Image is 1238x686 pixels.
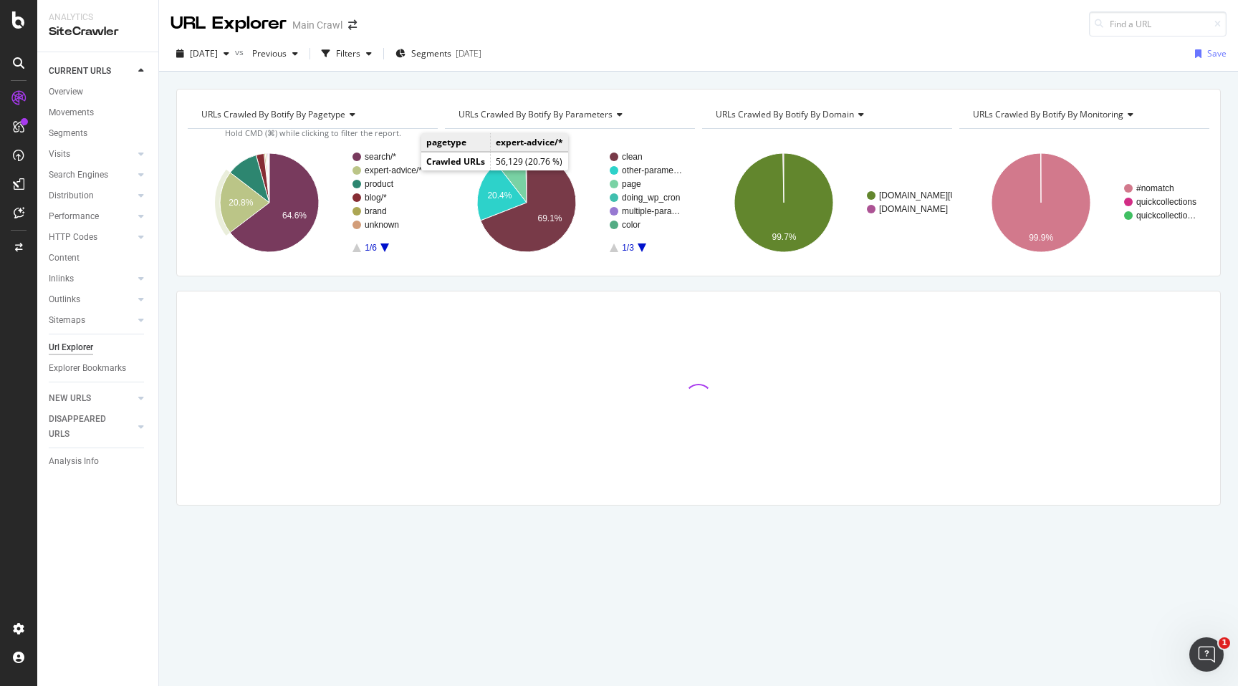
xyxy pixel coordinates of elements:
span: URLs Crawled By Botify By monitoring [973,108,1123,120]
span: URLs Crawled By Botify By parameters [459,108,613,120]
text: #nomatch [1136,183,1174,193]
a: Performance [49,209,134,224]
text: blog/* [365,193,387,203]
div: SiteCrawler [49,24,147,40]
text: 20.8% [229,198,253,208]
span: Previous [246,47,287,59]
div: Url Explorer [49,340,93,355]
svg: A chart. [959,140,1209,265]
text: page [622,179,641,189]
button: Save [1189,42,1227,65]
a: Overview [49,84,148,100]
div: Analytics [49,11,147,24]
h4: URLs Crawled By Botify By monitoring [970,103,1196,126]
td: Crawled URLs [421,153,491,171]
button: Previous [246,42,304,65]
button: Segments[DATE] [390,42,487,65]
h4: URLs Crawled By Botify By parameters [456,103,682,126]
td: pagetype [421,133,491,152]
a: NEW URLS [49,391,134,406]
div: Analysis Info [49,454,99,469]
a: Outlinks [49,292,134,307]
button: Filters [316,42,378,65]
div: [DATE] [456,47,481,59]
text: 99.9% [1029,233,1053,243]
svg: A chart. [445,140,695,265]
text: quickcollections [1136,197,1196,207]
text: 99.7% [772,232,796,242]
span: Segments [411,47,451,59]
a: Movements [49,105,148,120]
span: Hold CMD (⌘) while clicking to filter the report. [225,127,401,138]
a: Url Explorer [49,340,148,355]
div: CURRENT URLS [49,64,111,79]
text: 1/3 [622,243,634,253]
text: search/* [365,152,396,162]
text: 64.6% [282,211,307,221]
text: 69.1% [538,213,562,223]
text: 1/6 [365,243,377,253]
div: Distribution [49,188,94,203]
div: Movements [49,105,94,120]
text: unknown [365,220,399,230]
td: expert-advice/* [491,133,569,152]
text: color [622,220,640,230]
a: Explorer Bookmarks [49,361,148,376]
a: HTTP Codes [49,230,134,245]
a: CURRENT URLS [49,64,134,79]
text: multiple-para… [622,206,680,216]
span: URLs Crawled By Botify By domain [716,108,854,120]
a: Distribution [49,188,134,203]
div: Main Crawl [292,18,342,32]
span: 1 [1219,637,1230,649]
text: quickcollectio… [1136,211,1196,221]
text: clean [622,152,643,162]
div: URL Explorer [171,11,287,36]
text: 20.4% [487,190,512,201]
text: brand [365,206,387,216]
iframe: Intercom live chat [1189,637,1224,672]
a: Analysis Info [49,454,148,469]
div: Outlinks [49,292,80,307]
div: Segments [49,126,87,141]
div: Save [1207,47,1227,59]
text: [DOMAIN_NAME] [879,204,948,214]
div: Search Engines [49,168,108,183]
div: NEW URLS [49,391,91,406]
span: 2025 Sep. 24th [190,47,218,59]
text: expert-advice/* [365,165,422,175]
a: Visits [49,147,134,162]
div: Visits [49,147,70,162]
h4: URLs Crawled By Botify By domain [713,103,939,126]
div: Inlinks [49,271,74,286]
a: Segments [49,126,148,141]
div: Sitemaps [49,313,85,328]
div: Performance [49,209,99,224]
div: Content [49,251,80,266]
a: DISAPPEARED URLS [49,412,134,442]
button: [DATE] [171,42,235,65]
div: Overview [49,84,83,100]
text: [DOMAIN_NAME][URL] [879,190,970,201]
span: vs [235,46,246,58]
a: Search Engines [49,168,134,183]
div: Explorer Bookmarks [49,361,126,376]
a: Inlinks [49,271,134,286]
input: Find a URL [1089,11,1227,37]
text: other-parame… [622,165,682,175]
h4: URLs Crawled By Botify By pagetype [198,103,425,126]
a: Content [49,251,148,266]
span: URLs Crawled By Botify By pagetype [201,108,345,120]
td: 56,129 (20.76 %) [491,153,569,171]
svg: A chart. [702,140,952,265]
text: doing_wp_cron [622,193,680,203]
div: Filters [336,47,360,59]
div: DISAPPEARED URLS [49,412,121,442]
svg: A chart. [188,140,438,265]
div: HTTP Codes [49,230,97,245]
div: arrow-right-arrow-left [348,20,357,30]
